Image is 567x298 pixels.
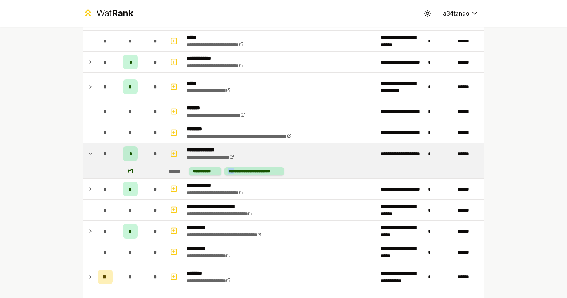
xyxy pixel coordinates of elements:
[83,7,133,19] a: WatRank
[437,7,484,20] button: a34tando
[128,168,133,175] div: # 1
[443,9,470,18] span: a34tando
[96,7,133,19] div: Wat
[112,8,133,18] span: Rank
